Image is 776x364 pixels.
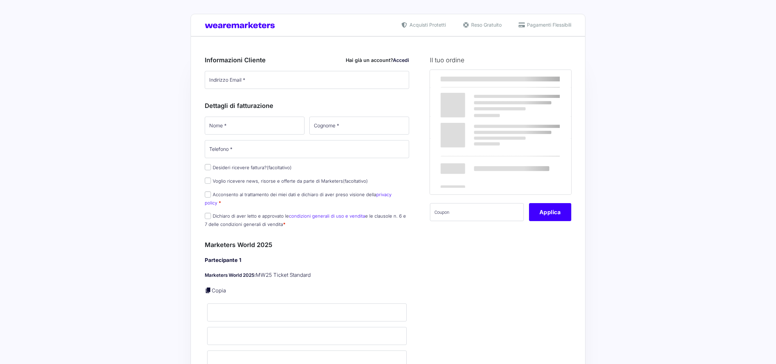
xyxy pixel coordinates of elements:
th: Subtotale [430,117,511,138]
th: Subtotale [511,70,571,88]
td: Marketers World 2025 - MW25 Ticket Standard [430,88,511,117]
label: Dichiaro di aver letto e approvato le e le clausole n. 6 e 7 delle condizioni generali di vendita [205,213,406,227]
p: MW25 Ticket Standard [205,271,409,279]
span: (facoltativo) [267,165,292,170]
input: Coupon [430,203,524,221]
span: Reso Gratuito [469,21,502,28]
a: Copia i dettagli dell'acquirente [205,287,212,294]
label: Voglio ricevere news, risorse e offerte da parte di Marketers [205,178,368,184]
input: Nome * [205,117,305,135]
input: Desideri ricevere fattura?(facoltativo) [205,164,211,170]
h4: Partecipante 1 [205,256,409,264]
input: Telefono * [205,140,409,158]
span: Acquisti Protetti [408,21,446,28]
label: Acconsento al trattamento dei miei dati e dichiaro di aver preso visione della [205,192,391,205]
input: Cognome * [309,117,409,135]
input: Voglio ricevere news, risorse e offerte da parte di Marketers(facoltativo) [205,178,211,184]
th: Prodotto [430,70,511,88]
input: Dichiaro di aver letto e approvato lecondizioni generali di uso e venditae le clausole n. 6 e 7 d... [205,213,211,219]
span: (facoltativo) [343,178,368,184]
a: condizioni generali di uso e vendita [289,213,365,219]
h3: Informazioni Cliente [205,55,409,65]
input: Indirizzo Email * [205,71,409,89]
th: Totale [430,138,511,194]
a: Copia [212,287,226,294]
input: Acconsento al trattamento dei miei dati e dichiaro di aver preso visione dellaprivacy policy [205,191,211,198]
a: privacy policy [205,192,391,205]
h3: Marketers World 2025 [205,240,409,249]
h3: Dettagli di fatturazione [205,101,409,110]
a: Accedi [393,57,409,63]
span: Pagamenti Flessibili [525,21,571,28]
label: Desideri ricevere fattura? [205,165,292,170]
h3: Il tuo ordine [430,55,571,65]
strong: Marketers World 2025: [205,272,256,278]
div: Hai già un account? [346,56,409,64]
button: Applica [529,203,571,221]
